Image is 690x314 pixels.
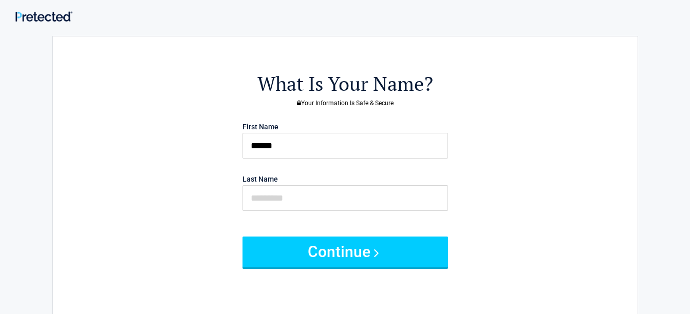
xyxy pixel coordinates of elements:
[243,175,278,183] label: Last Name
[109,100,581,106] h3: Your Information Is Safe & Secure
[243,123,278,130] label: First Name
[109,71,581,97] h2: What Is Your Name?
[15,11,72,22] img: Main Logo
[243,237,448,267] button: Continue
